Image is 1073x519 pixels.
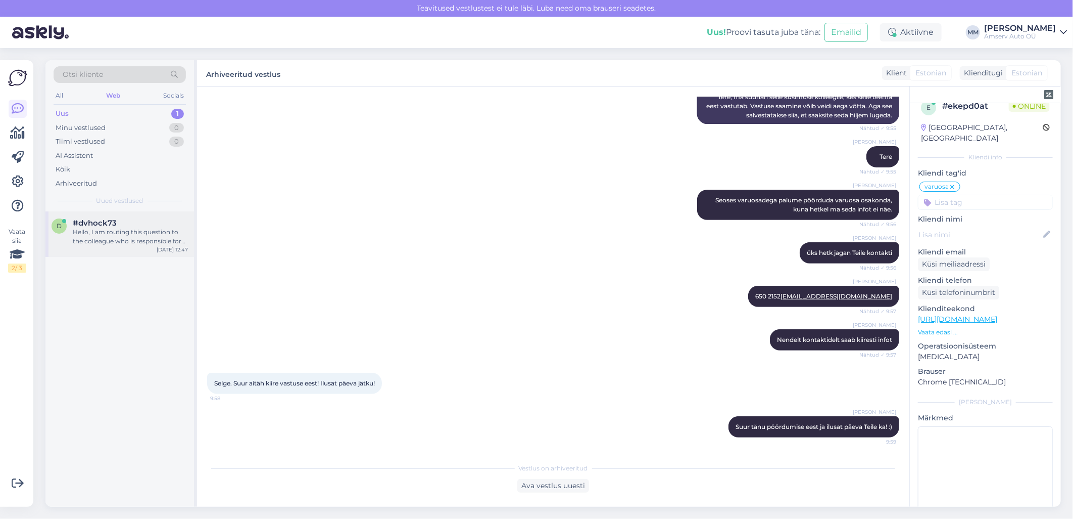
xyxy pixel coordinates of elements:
[858,264,896,272] span: Nähtud ✓ 9:56
[777,336,892,343] span: Nendelt kontaktidelt saab kiiresti infot
[519,464,588,473] span: Vestlus on arhiveeritud
[921,122,1043,144] div: [GEOGRAPHIC_DATA], [GEOGRAPHIC_DATA]
[918,214,1053,225] p: Kliendi nimi
[918,195,1053,210] input: Lisa tag
[73,228,188,246] div: Hello, I am routing this question to the colleague who is responsible for this topic. The reply m...
[918,286,999,299] div: Küsi telefoninumbrit
[56,123,106,133] div: Minu vestlused
[169,137,184,147] div: 0
[56,137,105,147] div: Tiimi vestlused
[161,89,186,102] div: Socials
[853,234,896,242] span: [PERSON_NAME]
[918,398,1053,407] div: [PERSON_NAME]
[736,423,892,430] span: Suur tänu pöördumise eest ja ilusat päeva Teile ka! :)
[918,247,1053,257] p: Kliendi email
[697,89,899,124] div: Tere, ma suunan selle küsimuse kolleegile, kes selle teema eest vastutab. Vastuse saamine võib ve...
[858,168,896,176] span: Nähtud ✓ 9:55
[169,123,184,133] div: 0
[918,377,1053,387] p: Chrome [TECHNICAL_ID]
[880,153,892,160] span: Tere
[73,219,117,228] span: #dvhock73
[210,395,248,402] span: 9:58
[824,23,868,42] button: Emailid
[171,109,184,119] div: 1
[858,308,896,315] span: Nähtud ✓ 9:57
[57,222,62,230] span: d
[853,278,896,285] span: [PERSON_NAME]
[8,264,26,273] div: 2 / 3
[918,153,1053,162] div: Kliendi info
[56,179,97,189] div: Arhiveeritud
[880,23,942,41] div: Aktiivne
[942,100,1009,112] div: # ekepd0at
[807,249,892,256] span: üks hetk jagan Teile kontakti
[918,341,1053,352] p: Operatsioonisüsteem
[781,292,892,300] a: [EMAIL_ADDRESS][DOMAIN_NAME]
[918,275,1053,286] p: Kliendi telefon
[1009,101,1050,112] span: Online
[104,89,122,102] div: Web
[882,68,907,78] div: Klient
[214,379,375,387] span: Selge. Suur aitäh kiire vastuse eest! Ilusat päeva jätku!
[853,321,896,329] span: [PERSON_NAME]
[858,438,896,446] span: 9:59
[8,68,27,88] img: Askly Logo
[96,196,143,205] span: Uued vestlused
[984,24,1067,40] a: [PERSON_NAME]Amserv Auto OÜ
[918,366,1053,377] p: Brauser
[206,66,280,80] label: Arhiveeritud vestlus
[853,138,896,146] span: [PERSON_NAME]
[853,182,896,189] span: [PERSON_NAME]
[56,164,70,175] div: Kõik
[918,413,1053,423] p: Märkmed
[984,32,1056,40] div: Amserv Auto OÜ
[966,25,980,39] div: MM
[707,27,726,37] b: Uus!
[63,69,103,80] span: Otsi kliente
[858,221,896,228] span: Nähtud ✓ 9:56
[853,408,896,416] span: [PERSON_NAME]
[918,229,1041,240] input: Lisa nimi
[915,68,946,78] span: Estonian
[517,479,589,493] div: Ava vestlus uuesti
[1044,90,1053,99] img: zendesk
[54,89,65,102] div: All
[56,109,69,119] div: Uus
[707,26,820,38] div: Proovi tasuta juba täna:
[918,257,990,271] div: Küsi meiliaadressi
[918,304,1053,314] p: Klienditeekond
[984,24,1056,32] div: [PERSON_NAME]
[926,104,931,111] span: e
[960,68,1003,78] div: Klienditugi
[918,352,1053,362] p: [MEDICAL_DATA]
[858,351,896,359] span: Nähtud ✓ 9:57
[1011,68,1042,78] span: Estonian
[858,124,896,132] span: Nähtud ✓ 9:55
[56,151,93,161] div: AI Assistent
[918,168,1053,179] p: Kliendi tag'id
[8,227,26,273] div: Vaata siia
[924,184,949,190] span: varuosa
[918,315,997,324] a: [URL][DOMAIN_NAME]
[157,246,188,253] div: [DATE] 12:47
[755,292,892,300] span: 650 2152
[918,328,1053,337] p: Vaata edasi ...
[715,196,894,213] span: Seoses varuosadega palume pöörduda varuosa osakonda, kuna hetkel ma seda infot ei näe.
